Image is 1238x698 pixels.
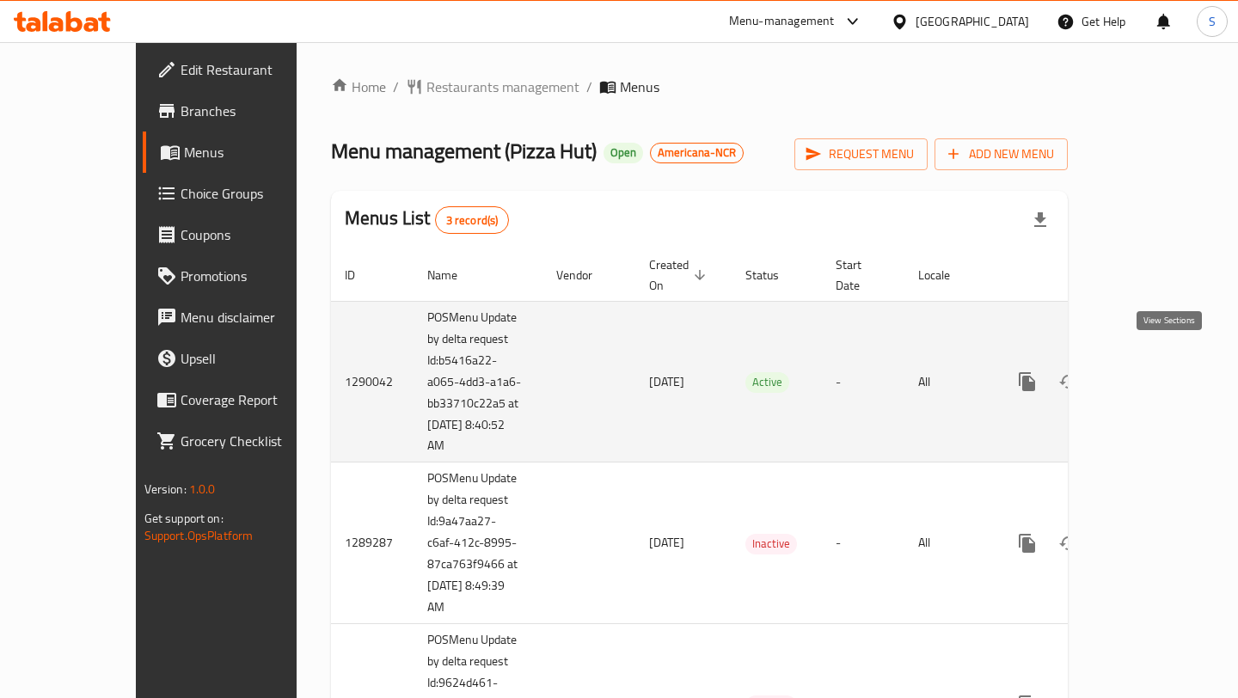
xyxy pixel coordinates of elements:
button: more [1007,523,1048,564]
a: Menus [143,132,342,173]
span: Promotions [181,266,328,286]
td: - [822,462,904,624]
span: 3 record(s) [436,212,509,229]
span: Request menu [808,144,914,165]
div: Active [745,372,789,393]
a: Support.OpsPlatform [144,524,254,547]
span: S [1209,12,1216,31]
li: / [586,77,592,97]
div: Total records count [435,206,510,234]
a: Home [331,77,386,97]
span: Menu management ( Pizza Hut ) [331,132,597,170]
span: Start Date [836,254,884,296]
span: Grocery Checklist [181,431,328,451]
a: Coupons [143,214,342,255]
span: Name [427,265,480,285]
h2: Menus List [345,205,509,234]
span: Status [745,265,801,285]
span: Open [604,145,643,160]
a: Edit Restaurant [143,49,342,90]
span: Americana-NCR [651,145,743,160]
span: Menus [184,142,328,162]
span: Upsell [181,348,328,369]
button: Add New Menu [935,138,1068,170]
a: Menu disclaimer [143,297,342,338]
span: Coupons [181,224,328,245]
span: Menu disclaimer [181,307,328,328]
td: 1289287 [331,462,414,624]
span: Menus [620,77,659,97]
th: Actions [993,249,1186,302]
span: Edit Restaurant [181,59,328,80]
div: Open [604,143,643,163]
span: Branches [181,101,328,121]
button: Change Status [1048,523,1089,564]
span: ID [345,265,377,285]
button: more [1007,361,1048,402]
a: Branches [143,90,342,132]
span: Add New Menu [948,144,1054,165]
a: Restaurants management [406,77,579,97]
a: Coverage Report [143,379,342,420]
span: Inactive [745,534,797,554]
button: Change Status [1048,361,1089,402]
span: [DATE] [649,370,684,393]
button: Request menu [794,138,928,170]
span: [DATE] [649,531,684,554]
span: Locale [918,265,972,285]
td: All [904,462,993,624]
span: Restaurants management [426,77,579,97]
div: Export file [1020,199,1061,241]
a: Promotions [143,255,342,297]
span: Version: [144,478,187,500]
a: Choice Groups [143,173,342,214]
td: 1290042 [331,301,414,462]
a: Grocery Checklist [143,420,342,462]
li: / [393,77,399,97]
div: [GEOGRAPHIC_DATA] [916,12,1029,31]
td: POSMenu Update by delta request Id:b5416a22-a065-4dd3-a1a6-bb33710c22a5 at [DATE] 8:40:52 AM [414,301,542,462]
span: Vendor [556,265,615,285]
td: - [822,301,904,462]
span: Active [745,372,789,392]
td: All [904,301,993,462]
td: POSMenu Update by delta request Id:9a47aa27-c6af-412c-8995-87ca763f9466 at [DATE] 8:49:39 AM [414,462,542,624]
span: 1.0.0 [189,478,216,500]
a: Upsell [143,338,342,379]
span: Choice Groups [181,183,328,204]
span: Get support on: [144,507,224,530]
span: Coverage Report [181,389,328,410]
span: Created On [649,254,711,296]
nav: breadcrumb [331,77,1068,97]
div: Menu-management [729,11,835,32]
